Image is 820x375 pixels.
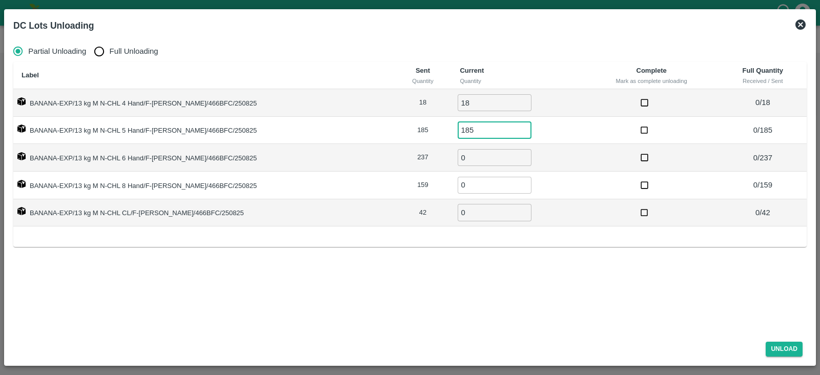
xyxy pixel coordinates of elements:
td: BANANA-EXP/13 kg M N-CHL 5 Hand/F-[PERSON_NAME]/466BFC/250825 [13,117,394,144]
input: 0 [458,149,531,166]
td: BANANA-EXP/13 kg M N-CHL 6 Hand/F-[PERSON_NAME]/466BFC/250825 [13,144,394,172]
td: BANANA-EXP/13 kg M N-CHL CL/F-[PERSON_NAME]/466BFC/250825 [13,199,394,227]
td: 185 [394,117,452,144]
input: 0 [458,122,531,139]
td: 237 [394,144,452,172]
span: Full Unloading [110,46,158,57]
img: box [17,152,26,160]
input: 0 [458,94,531,111]
div: Quantity [460,76,576,86]
td: BANANA-EXP/13 kg M N-CHL 8 Hand/F-[PERSON_NAME]/466BFC/250825 [13,172,394,199]
td: 18 [394,89,452,117]
img: box [17,180,26,188]
td: BANANA-EXP/13 kg M N-CHL 4 Hand/F-[PERSON_NAME]/466BFC/250825 [13,89,394,117]
p: 0 / 237 [723,152,803,163]
b: Full Quantity [743,67,783,74]
p: 0 / 159 [723,179,803,191]
td: 159 [394,172,452,199]
td: 42 [394,199,452,227]
p: 0 / 42 [723,207,803,218]
b: Current [460,67,484,74]
b: Label [22,71,39,79]
input: 0 [458,204,531,221]
b: Sent [416,67,430,74]
button: Unload [766,342,803,357]
span: Partial Unloading [28,46,86,57]
input: 0 [458,177,531,194]
div: Mark as complete unloading [592,76,711,86]
p: 0 / 185 [723,124,803,136]
div: Received / Sent [727,76,798,86]
b: DC Lots Unloading [13,20,94,31]
b: Complete [637,67,667,74]
p: 0 / 18 [723,97,803,108]
img: box [17,97,26,106]
img: box [17,207,26,215]
div: Quantity [402,76,444,86]
img: box [17,124,26,133]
